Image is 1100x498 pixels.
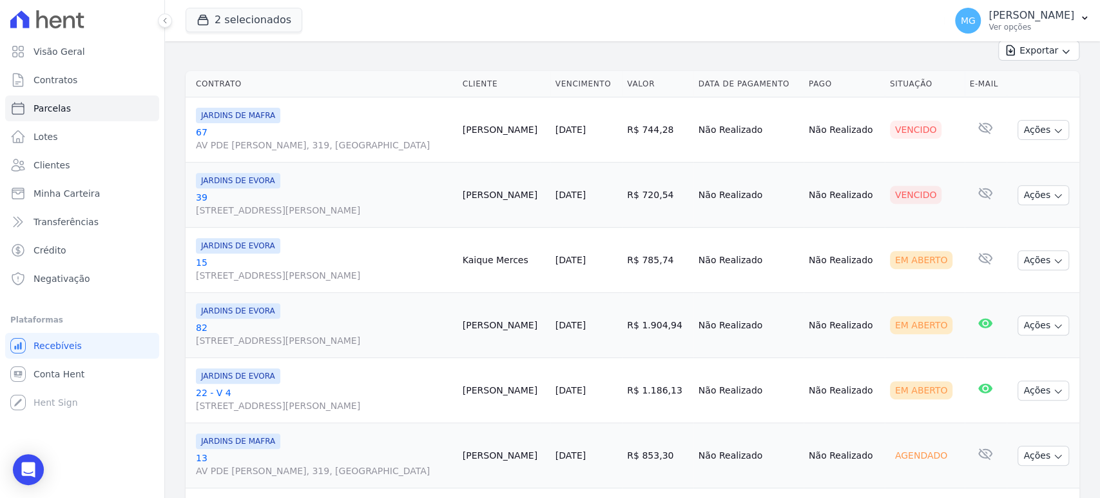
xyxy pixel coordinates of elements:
[196,173,280,188] span: JARDINS DE EVORA
[196,368,280,384] span: JARDINS DE EVORA
[196,321,452,347] a: 82[STREET_ADDRESS][PERSON_NAME]
[196,399,452,412] span: [STREET_ADDRESS][PERSON_NAME]
[196,191,452,217] a: 39[STREET_ADDRESS][PERSON_NAME]
[693,97,804,163] td: Não Realizado
[1018,120,1069,140] button: Ações
[196,139,452,152] span: AV PDE [PERSON_NAME], 319, [GEOGRAPHIC_DATA]
[10,312,154,328] div: Plataformas
[5,361,159,387] a: Conta Hent
[555,320,586,330] a: [DATE]
[945,3,1100,39] button: MG [PERSON_NAME] Ver opções
[5,67,159,93] a: Contratos
[693,163,804,228] td: Não Realizado
[458,163,550,228] td: [PERSON_NAME]
[804,358,885,423] td: Não Realizado
[622,163,693,228] td: R$ 720,54
[5,152,159,178] a: Clientes
[196,256,452,282] a: 15[STREET_ADDRESS][PERSON_NAME]
[186,71,458,97] th: Contrato
[186,8,302,32] button: 2 selecionados
[693,358,804,423] td: Não Realizado
[34,130,58,143] span: Lotes
[804,293,885,358] td: Não Realizado
[622,71,693,97] th: Valor
[458,97,550,163] td: [PERSON_NAME]
[804,423,885,488] td: Não Realizado
[5,266,159,292] a: Negativação
[622,97,693,163] td: R$ 744,28
[5,124,159,150] a: Lotes
[890,186,942,204] div: Vencido
[693,293,804,358] td: Não Realizado
[622,293,693,358] td: R$ 1.904,94
[890,316,953,334] div: Em Aberto
[34,368,84,381] span: Conta Hent
[1018,250,1069,270] button: Ações
[196,386,452,412] a: 22 - V 4[STREET_ADDRESS][PERSON_NAME]
[1018,315,1069,335] button: Ações
[458,293,550,358] td: [PERSON_NAME]
[5,181,159,206] a: Minha Carteira
[961,16,976,25] span: MG
[13,454,44,485] div: Open Intercom Messenger
[196,433,280,449] span: JARDINS DE MAFRA
[196,303,280,319] span: JARDINS DE EVORA
[890,251,953,269] div: Em Aberto
[804,97,885,163] td: Não Realizado
[5,209,159,235] a: Transferências
[34,45,85,58] span: Visão Geral
[622,228,693,293] td: R$ 785,74
[196,269,452,282] span: [STREET_ADDRESS][PERSON_NAME]
[965,71,1007,97] th: E-mail
[890,381,953,399] div: Em Aberto
[5,333,159,359] a: Recebíveis
[196,108,280,123] span: JARDINS DE MAFRA
[555,255,586,265] a: [DATE]
[989,9,1074,22] p: [PERSON_NAME]
[196,334,452,347] span: [STREET_ADDRESS][PERSON_NAME]
[555,385,586,395] a: [DATE]
[1018,381,1069,401] button: Ações
[34,339,82,352] span: Recebíveis
[693,423,804,488] td: Não Realizado
[555,190,586,200] a: [DATE]
[34,187,100,200] span: Minha Carteira
[998,41,1079,61] button: Exportar
[693,71,804,97] th: Data de Pagamento
[458,228,550,293] td: Kaique Merces
[890,446,952,464] div: Agendado
[1018,185,1069,205] button: Ações
[5,95,159,121] a: Parcelas
[34,244,66,257] span: Crédito
[1018,446,1069,466] button: Ações
[458,358,550,423] td: [PERSON_NAME]
[196,452,452,477] a: 13AV PDE [PERSON_NAME], 319, [GEOGRAPHIC_DATA]
[804,163,885,228] td: Não Realizado
[885,71,965,97] th: Situação
[5,39,159,65] a: Visão Geral
[555,124,586,135] a: [DATE]
[34,215,99,228] span: Transferências
[622,358,693,423] td: R$ 1.186,13
[458,423,550,488] td: [PERSON_NAME]
[196,464,452,477] span: AV PDE [PERSON_NAME], 319, [GEOGRAPHIC_DATA]
[890,121,942,139] div: Vencido
[5,237,159,263] a: Crédito
[34,159,70,172] span: Clientes
[622,423,693,488] td: R$ 853,30
[989,22,1074,32] p: Ver opções
[550,71,622,97] th: Vencimento
[555,450,586,461] a: [DATE]
[693,228,804,293] td: Não Realizado
[34,74,77,86] span: Contratos
[804,228,885,293] td: Não Realizado
[34,272,90,285] span: Negativação
[196,126,452,152] a: 67AV PDE [PERSON_NAME], 319, [GEOGRAPHIC_DATA]
[196,238,280,254] span: JARDINS DE EVORA
[34,102,71,115] span: Parcelas
[804,71,885,97] th: Pago
[196,204,452,217] span: [STREET_ADDRESS][PERSON_NAME]
[458,71,550,97] th: Cliente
